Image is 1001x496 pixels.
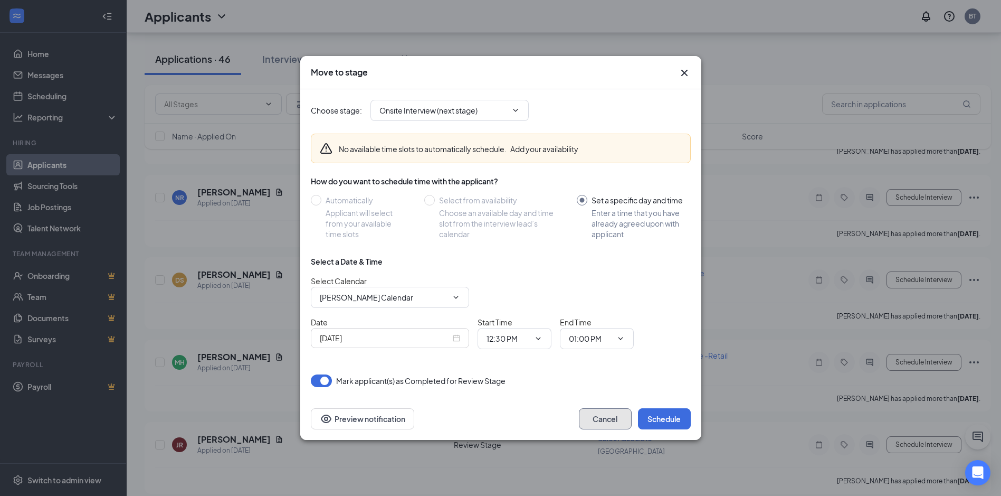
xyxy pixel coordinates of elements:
button: Add your availability [510,144,578,154]
svg: Warning [320,142,332,155]
button: Schedule [638,408,691,429]
span: Start Time [478,317,512,327]
span: Date [311,317,328,327]
svg: ChevronDown [511,106,520,115]
svg: Eye [320,413,332,425]
button: Close [678,67,691,79]
svg: ChevronDown [534,334,542,343]
div: No available time slots to automatically schedule. [339,144,578,154]
svg: Cross [678,67,691,79]
span: Select Calendar [311,276,367,286]
input: Oct 15, 2025 [320,332,451,344]
div: Select a Date & Time [311,256,383,267]
input: End time [569,333,612,344]
h3: Move to stage [311,67,368,78]
input: Start time [487,333,530,344]
svg: ChevronDown [616,334,625,343]
span: Choose stage : [311,105,362,116]
button: Cancel [579,408,632,429]
button: Preview notificationEye [311,408,414,429]
div: Open Intercom Messenger [965,460,990,485]
span: End Time [560,317,592,327]
svg: ChevronDown [452,293,460,302]
div: How do you want to schedule time with the applicant? [311,176,691,186]
span: Mark applicant(s) as Completed for Review Stage [336,375,506,387]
